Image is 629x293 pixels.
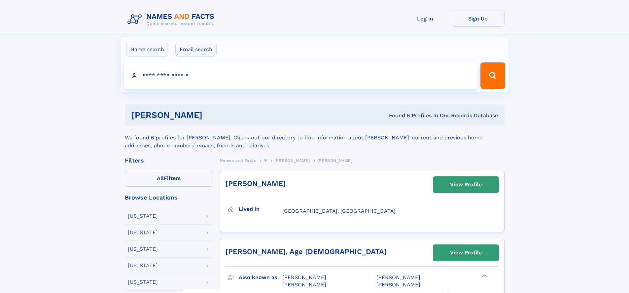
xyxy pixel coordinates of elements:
[450,177,482,192] div: View Profile
[125,11,220,28] img: Logo Names and Facts
[226,247,387,256] a: [PERSON_NAME], Age [DEMOGRAPHIC_DATA]
[263,156,267,165] a: M
[157,175,164,181] span: All
[128,246,158,252] div: [US_STATE]
[125,171,213,187] label: Filters
[175,43,217,56] label: Email search
[317,158,353,163] span: [PERSON_NAME]
[226,179,286,188] a: [PERSON_NAME]
[433,245,499,261] a: View Profile
[125,195,213,201] div: Browse Locations
[282,208,396,214] span: [GEOGRAPHIC_DATA], [GEOGRAPHIC_DATA]
[128,279,158,285] div: [US_STATE]
[480,274,488,278] div: ❯
[128,230,158,235] div: [US_STATE]
[274,156,310,165] a: [PERSON_NAME]
[128,263,158,268] div: [US_STATE]
[376,274,420,280] span: [PERSON_NAME]
[125,126,505,150] div: We found 6 profiles for [PERSON_NAME]. Check out our directory to find information about [PERSON_...
[128,213,158,219] div: [US_STATE]
[274,158,310,163] span: [PERSON_NAME]
[296,112,498,119] div: Found 6 Profiles In Our Records Database
[239,203,282,215] h3: Lived in
[125,158,213,164] div: Filters
[480,62,505,89] button: Search Button
[239,272,282,283] h3: Also known as
[220,156,256,165] a: Names and Facts
[376,281,420,288] span: [PERSON_NAME]
[450,245,482,260] div: View Profile
[126,43,168,56] label: Name search
[282,281,326,288] span: [PERSON_NAME]
[124,62,478,89] input: search input
[282,274,326,280] span: [PERSON_NAME]
[131,111,296,119] h1: [PERSON_NAME]
[452,11,505,27] a: Sign Up
[263,158,267,163] span: M
[433,177,499,193] a: View Profile
[399,11,452,27] a: Log In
